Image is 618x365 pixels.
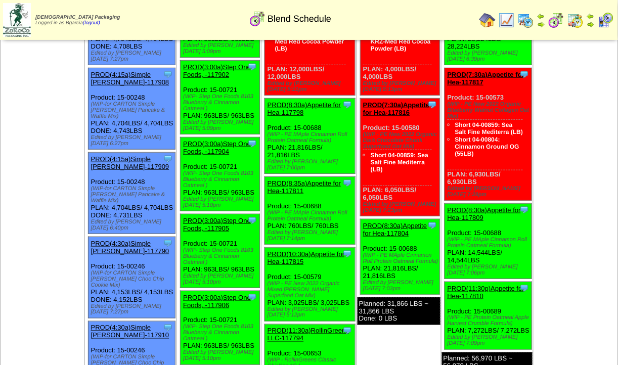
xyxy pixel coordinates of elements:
div: Edited by [PERSON_NAME] [DATE] 7:27pm [91,50,175,62]
img: calendarprod.gif [518,12,534,28]
a: PROD(3:00a)Step One Foods, -117904 [183,140,251,155]
a: PROD(8:30a)Appetite for Hea-117804 [363,222,427,237]
img: Tooltip [247,62,257,72]
div: (WIP-for CARTON Simple [PERSON_NAME] Pancake & Waffle Mix) [91,101,175,119]
a: PROD(11:30p)Appetite for Hea-117810 [448,285,524,300]
div: Product: 15-00246 PLAN: 4,153LBS / 4,153LBS DONE: 4,152LBS [88,237,175,318]
a: PROD(7:30a)Appetite for Hea-117816 [363,101,429,116]
div: Edited by [PERSON_NAME] [DATE] 5:10pm [183,273,259,285]
img: Tooltip [519,205,529,215]
div: Edited by [PERSON_NAME] [DATE] 5:13pm [363,80,439,93]
a: PROD(8:30a)Appetite for Hea-117809 [448,206,521,221]
img: calendarblend.gif [548,12,564,28]
img: Tooltip [342,100,352,110]
div: Edited by [PERSON_NAME] [DATE] 7:00pm [268,159,355,171]
a: PROD(4:30a)Simple [PERSON_NAME]-117910 [91,324,169,339]
a: PROD(8:30a)Appetite for Hea-117798 [268,101,341,116]
div: Edited by [PERSON_NAME] [DATE] 7:28pm [448,186,532,198]
div: Edited by [PERSON_NAME] [DATE] 7:14pm [268,230,355,242]
div: (WIP - PE MAple Cinnamon Roll Protein Oatmeal Formula) [268,131,355,144]
div: Product: 15-00688 PLAN: 760LBS / 760LBS [264,177,355,245]
div: (WIP-for CARTON Simple [PERSON_NAME] Pancake & Waffle Mix) [91,186,175,204]
div: Edited by [PERSON_NAME] [DATE] 5:10pm [183,196,259,208]
a: PROD(4:15a)Simple [PERSON_NAME]-117908 [91,71,169,86]
div: Product: 15-00573 PLAN: 6,930LBS / 6,930LBS [445,68,532,201]
div: Product: 15-00721 PLAN: 963LBS / 963LBS [181,138,260,211]
a: (logout) [83,20,100,26]
div: Edited by [PERSON_NAME] [DATE] 7:23pm [363,201,439,213]
div: Edited by [PERSON_NAME] [DATE] 5:12pm [268,306,355,318]
div: Product: 15-00688 PLAN: 21,816LBS / 21,816LBS [264,99,355,174]
img: Tooltip [163,69,173,79]
img: Tooltip [247,215,257,225]
img: arrowleft.gif [587,12,595,20]
div: Edited by [PERSON_NAME] [DATE] 7:09pm [448,335,532,347]
img: Tooltip [342,326,352,336]
div: Edited by [PERSON_NAME] [DATE] 7:06pm [448,264,532,276]
img: arrowright.gif [537,20,545,28]
div: (WIP - PE New 2022 Organic Mixed [PERSON_NAME] Superfood Oat Mix) [268,281,355,299]
div: (WIP- Step One Foods 8103 Blueberry & Cinnamon Oatmeal ) [183,324,259,342]
div: (WIP - PE MAple Cinnamon Roll Protein Oatmeal Formula) [268,210,355,222]
a: PROD(11:30a)RollinGreens LLC-117794 [268,327,349,342]
img: Tooltip [247,139,257,149]
div: Edited by [PERSON_NAME] [DATE] 6:40pm [91,219,175,231]
div: (WIP - PE Protein Oatmeal Apple Harvest Crumble Formula) [448,315,532,327]
div: Product: 15-00721 PLAN: 963LBS / 963LBS [181,291,260,365]
a: PROD(7:30a)Appetite for Hea-117817 [448,71,524,86]
span: Blend Schedule [268,14,331,24]
a: PROD(10:30a)Appetite for Hea-117815 [268,250,344,265]
div: Edited by [PERSON_NAME] [DATE] 5:10pm [183,350,259,362]
img: Tooltip [519,283,529,293]
img: zoroco-logo-small.webp [3,3,31,37]
img: Tooltip [427,100,437,110]
div: Product: 15-00721 PLAN: 963LBS / 963LBS [181,61,260,134]
a: Short 04-00859: Sea Salt Fine Mediterra (LB) [371,152,428,173]
a: PROD(8:35a)Appetite for Hea-117811 [268,179,341,195]
img: Tooltip [342,249,352,259]
a: PROD(3:00a)Step One Foods, -117906 [183,294,251,309]
img: calendarblend.gif [249,11,266,27]
div: Product: 15-00688 PLAN: 21,816LBS / 21,816LBS [361,219,440,295]
div: (WIP - PE MAple Cinnamon Roll Protein Oatmeal Formula) [363,252,439,264]
img: home.gif [479,12,496,28]
img: calendarcustomer.gif [598,12,614,28]
div: Planned: 31,866 LBS ~ 31,866 LBS Done: 0 LBS [358,297,440,325]
img: calendarinout.gif [567,12,584,28]
img: Tooltip [247,292,257,302]
div: (WIP - PE New 2022 Organic Blueberry Walnut Collagen Oat Mix) [448,101,532,119]
img: Tooltip [519,69,529,79]
img: line_graph.gif [499,12,515,28]
a: PROD(3:00a)Step One Foods, -117902 [183,63,251,78]
img: Tooltip [342,178,352,188]
div: (WIP-for CARTON Simple [PERSON_NAME] Choc Chip Cookie Mix) [91,270,175,288]
span: [DEMOGRAPHIC_DATA] Packaging [35,15,120,20]
img: Tooltip [427,220,437,231]
img: Tooltip [163,323,173,333]
div: (WIP- Step One Foods 8103 Blueberry & Cinnamon Oatmeal ) [183,94,259,112]
div: (WIP - PE New 2022 Organic Dark Chocolate Chunk Superfood Oat Mix) [363,131,439,150]
div: Edited by [PERSON_NAME] [DATE] 5:09pm [183,119,259,131]
img: arrowright.gif [587,20,595,28]
div: Product: 15-00580 PLAN: 6,050LBS / 6,050LBS [361,99,440,216]
img: Tooltip [163,238,173,248]
div: Product: 15-00689 PLAN: 7,272LBS / 7,272LBS [445,282,532,350]
div: Edited by [PERSON_NAME] [DATE] 6:27pm [91,134,175,147]
a: Short 04-00804: Cinnamon Ground OG (55LB) [455,136,519,157]
a: Short 04-00859: Sea Salt Fine Mediterra (LB) [455,121,523,135]
div: Edited by [PERSON_NAME] [DATE] 5:11pm [268,80,355,93]
a: PROD(3:00a)Step One Foods, -117905 [183,217,251,232]
div: Product: 15-00688 PLAN: 14,544LBS / 14,544LBS [445,204,532,279]
div: Edited by [PERSON_NAME] [DATE] 7:03pm [363,280,439,292]
div: (WIP- Step One Foods 8103 Blueberry & Cinnamon Oatmeal ) [183,170,259,189]
div: Product: 15-00248 PLAN: 4,704LBS / 4,704LBS DONE: 4,731LBS [88,153,175,234]
img: arrowleft.gif [537,12,545,20]
div: Edited by [PERSON_NAME] [DATE] 6:39pm [448,50,532,62]
img: Tooltip [163,154,173,164]
span: Logged in as Bgarcia [35,15,120,26]
a: PROD(4:15a)Simple [PERSON_NAME]-117909 [91,155,169,170]
div: (WIP- Step One Foods 8103 Blueberry & Cinnamon Oatmeal ) [183,247,259,265]
div: Edited by [PERSON_NAME] [DATE] 5:09pm [183,42,259,55]
div: Product: 15-00579 PLAN: 3,025LBS / 3,025LBS [264,248,355,322]
a: PROD(4:30a)Simple [PERSON_NAME]-117790 [91,240,169,255]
